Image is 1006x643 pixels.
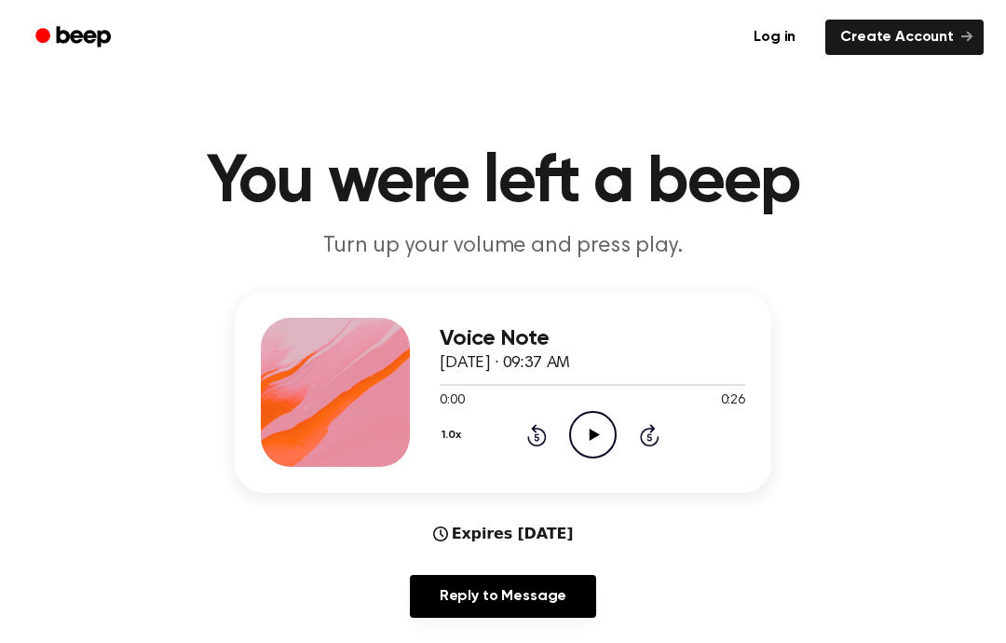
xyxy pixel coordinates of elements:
a: Create Account [825,20,984,55]
p: Turn up your volume and press play. [145,231,861,262]
span: [DATE] · 09:37 AM [440,355,570,372]
h3: Voice Note [440,326,745,351]
h1: You were left a beep [26,149,980,216]
button: 1.0x [440,419,468,451]
a: Reply to Message [410,575,596,618]
span: 0:26 [721,391,745,411]
span: 0:00 [440,391,464,411]
a: Beep [22,20,128,56]
div: Expires [DATE] [433,523,574,545]
a: Log in [735,16,814,59]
